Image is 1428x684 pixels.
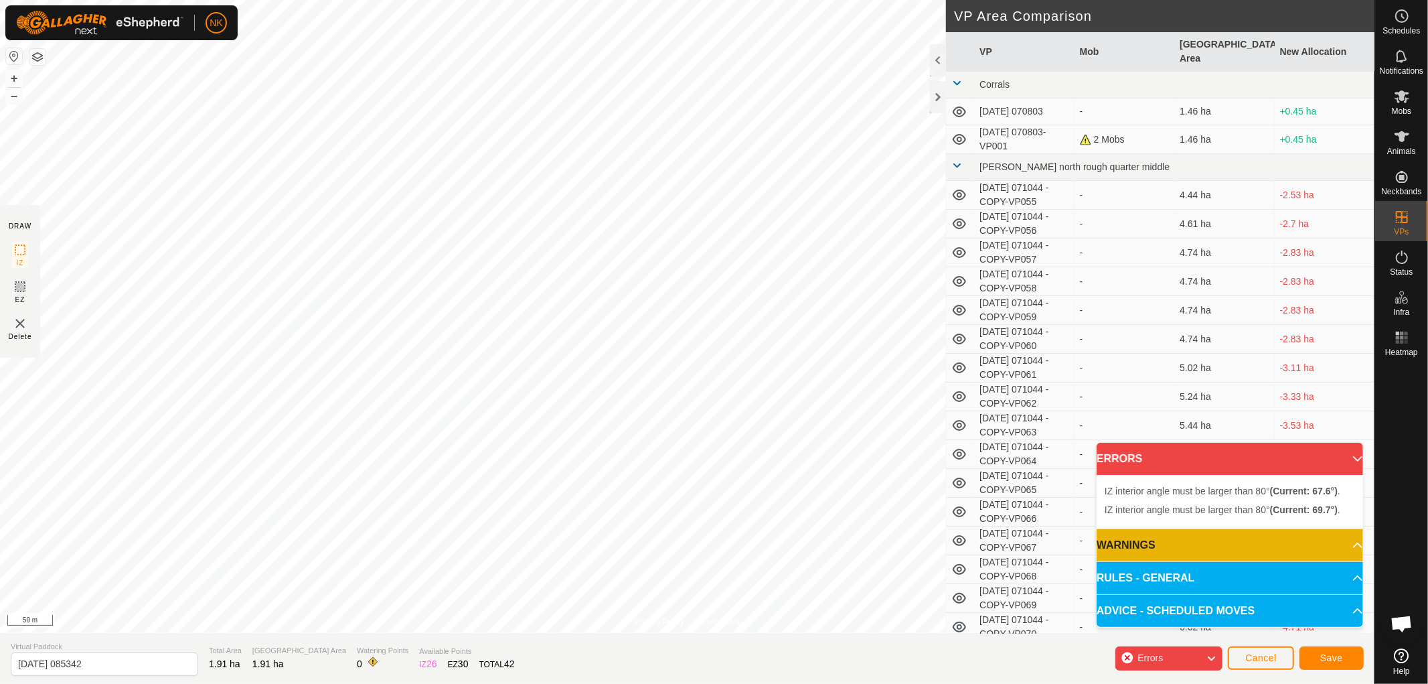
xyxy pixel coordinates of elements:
span: WARNINGS [1097,537,1156,553]
td: [DATE] 071044 - COPY-VP062 [974,383,1074,411]
th: VP [974,32,1074,72]
div: - [1080,188,1169,202]
td: 5.02 ha [1174,354,1274,383]
span: 1.91 ha [252,659,284,669]
span: Heatmap [1385,348,1418,356]
p-accordion-content: ERRORS [1097,475,1363,529]
td: -3.11 ha [1275,354,1374,383]
td: 1.46 ha [1174,125,1274,154]
span: Notifications [1380,67,1423,75]
td: [DATE] 071044 - COPY-VP064 [974,440,1074,469]
td: [DATE] 071044 - COPY-VP070 [974,613,1074,642]
td: [DATE] 071044 - COPY-VP061 [974,354,1074,383]
td: 4.61 ha [1174,210,1274,238]
div: - [1080,303,1169,318]
th: [GEOGRAPHIC_DATA] Area [1174,32,1274,72]
td: [DATE] 071044 - COPY-VP063 [974,411,1074,440]
td: -2.83 ha [1275,267,1374,296]
td: -2.83 ha [1275,238,1374,267]
span: 26 [426,659,437,669]
td: 4.74 ha [1174,267,1274,296]
td: [DATE] 071044 - COPY-VP059 [974,296,1074,325]
td: [DATE] 070803-VP001 [974,125,1074,154]
span: Available Points [419,646,514,657]
td: 4.74 ha [1174,325,1274,354]
td: 1.46 ha [1174,98,1274,125]
th: New Allocation [1275,32,1374,72]
td: +0.45 ha [1275,125,1374,154]
b: (Current: 69.7°) [1270,504,1338,515]
td: -2.83 ha [1275,325,1374,354]
span: Schedules [1382,27,1420,35]
span: EZ [15,295,25,305]
div: - [1080,275,1169,289]
td: 5.66 ha [1174,440,1274,469]
th: Mob [1075,32,1174,72]
button: Save [1299,646,1364,670]
td: [DATE] 071044 - COPY-VP060 [974,325,1074,354]
div: - [1080,448,1169,462]
span: Errors [1137,653,1163,663]
b: (Current: 67.6°) [1270,486,1338,496]
span: IZ interior angle must be larger than 80° . [1105,486,1340,496]
span: Mobs [1392,107,1411,115]
div: - [1080,419,1169,433]
div: - [1080,505,1169,519]
span: Infra [1393,308,1409,316]
td: [DATE] 071044 - COPY-VP066 [974,498,1074,527]
span: Save [1320,653,1343,663]
td: -3.33 ha [1275,383,1374,411]
span: NK [210,16,222,30]
div: DRAW [9,221,31,231]
td: [DATE] 071044 - COPY-VP065 [974,469,1074,498]
td: [DATE] 071044 - COPY-VP058 [974,267,1074,296]
td: 4.74 ha [1174,296,1274,325]
span: [GEOGRAPHIC_DATA] Area [252,645,346,657]
span: 42 [504,659,515,669]
button: + [6,70,22,86]
span: Total Area [209,645,242,657]
span: ADVICE - SCHEDULED MOVES [1097,603,1255,619]
div: EZ [448,657,469,671]
div: - [1080,534,1169,548]
div: IZ [419,657,437,671]
div: - [1080,390,1169,404]
p-accordion-header: WARNINGS [1097,529,1363,561]
td: -3.75 ha [1275,440,1374,469]
td: -2.83 ha [1275,296,1374,325]
span: ERRORS [1097,451,1142,467]
span: IZ [17,258,24,268]
td: [DATE] 071044 - COPY-VP068 [974,555,1074,584]
img: Gallagher Logo [16,11,183,35]
span: VPs [1394,228,1409,236]
span: RULES - GENERAL [1097,570,1195,586]
td: -3.53 ha [1275,411,1374,440]
td: [DATE] 071044 - COPY-VP055 [974,181,1074,210]
td: 4.44 ha [1174,181,1274,210]
td: [DATE] 071044 - COPY-VP069 [974,584,1074,613]
td: 4.74 ha [1174,238,1274,267]
td: [DATE] 071044 - COPY-VP056 [974,210,1074,238]
span: Virtual Paddock [11,641,198,653]
span: Watering Points [357,645,408,657]
div: TOTAL [479,657,515,671]
div: - [1080,105,1169,119]
p-accordion-header: ERRORS [1097,443,1363,475]
span: Cancel [1245,653,1277,663]
span: Animals [1387,147,1416,155]
div: - [1080,592,1169,606]
button: Map Layers [29,49,46,65]
a: Help [1375,643,1428,681]
span: Neckbands [1381,188,1421,196]
span: 1.91 ha [209,659,240,669]
p-accordion-header: ADVICE - SCHEDULED MOVES [1097,595,1363,627]
div: - [1080,246,1169,260]
span: IZ interior angle must be larger than 80° . [1105,504,1340,515]
button: Reset Map [6,48,22,64]
span: 0 [357,659,362,669]
a: Contact Us [700,616,740,628]
p-accordion-header: RULES - GENERAL [1097,562,1363,594]
button: – [6,88,22,104]
td: -2.7 ha [1275,210,1374,238]
span: Delete [9,332,32,342]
